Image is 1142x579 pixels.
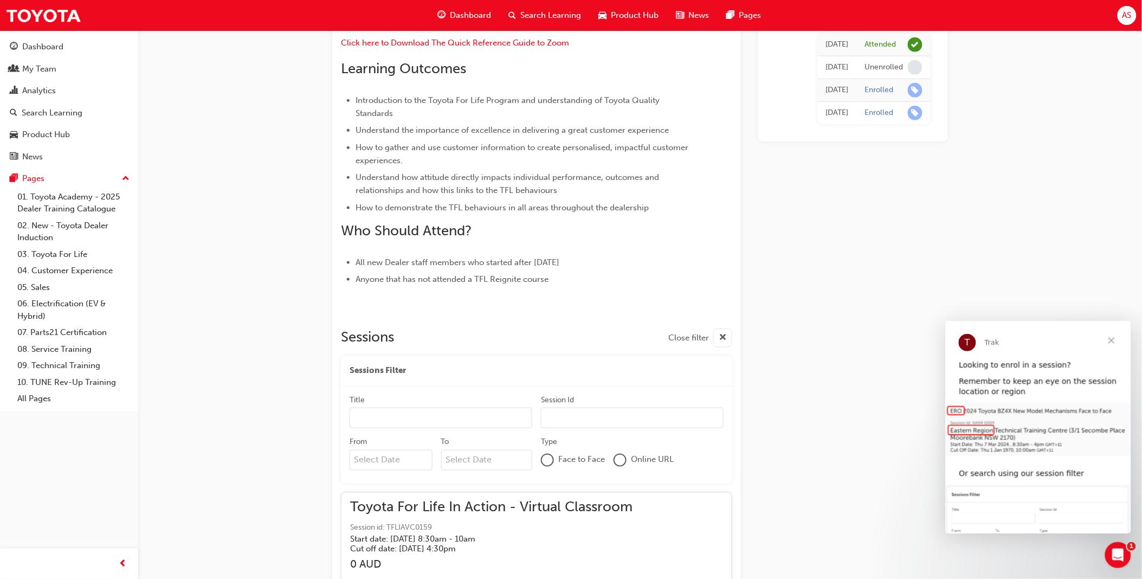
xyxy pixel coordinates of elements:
[558,454,605,466] span: Face to Face
[350,437,367,448] div: From
[356,203,649,213] span: How to demonstrate the TFL behaviours in all areas throughout the dealership
[22,63,56,75] div: My Team
[676,9,684,22] span: news-icon
[441,450,533,471] input: To
[22,128,70,141] div: Product Hub
[350,501,633,514] span: Toyota For Life In Action - Virtual Classroom
[726,9,734,22] span: pages-icon
[826,38,849,51] div: Thu Jul 03 2025 11:30:00 GMT+0930 (Australian Central Standard Time)
[541,437,557,448] div: Type
[541,395,574,406] div: Session Id
[598,9,607,22] span: car-icon
[10,108,17,118] span: search-icon
[13,262,134,279] a: 04. Customer Experience
[10,65,18,74] span: people-icon
[739,9,761,22] span: Pages
[441,437,449,448] div: To
[356,125,669,135] span: Understand the importance of excellence in delivering a great customer experience
[13,324,134,341] a: 07. Parts21 Certification
[13,374,134,391] a: 10. TUNE Rev-Up Training
[4,169,134,189] button: Pages
[4,81,134,101] a: Analytics
[718,4,770,27] a: pages-iconPages
[10,152,18,162] span: news-icon
[350,544,615,554] h5: Cut off date: [DATE] 4:30pm
[350,365,406,377] span: Sessions Filter
[429,4,500,27] a: guage-iconDashboard
[350,522,633,535] span: Session id: TFLIAVC0159
[13,189,134,217] a: 01. Toyota Academy - 2025 Dealer Training Catalogue
[22,107,82,119] div: Search Learning
[865,108,894,118] div: Enrolled
[4,147,134,167] a: News
[865,40,896,50] div: Attended
[668,329,732,348] button: Close filter
[611,9,659,22] span: Product Hub
[341,38,569,48] a: Click here to Download The Quick Reference Guide to Zoom
[350,395,365,406] div: Title
[1105,542,1131,568] iframe: Intercom live chat
[10,86,18,96] span: chart-icon
[908,83,922,98] span: learningRecordVerb_ENROLL-icon
[122,172,130,186] span: up-icon
[356,172,661,195] span: Understand how attitude directly impacts individual performance, outcomes and relationships and h...
[356,258,559,267] span: All new Dealer staff members who started after [DATE]
[341,222,472,239] span: Who Should Attend?
[341,60,466,77] span: Learning Outcomes
[688,9,709,22] span: News
[13,279,134,296] a: 05. Sales
[1122,9,1132,22] span: AS
[356,143,691,165] span: How to gather and use customer information to create personalised, impactful customer experiences.
[350,408,532,428] input: Title
[356,95,662,118] span: Introduction to the Toyota For Life Program and understanding of Toyota Quality Standards
[13,246,134,263] a: 03. Toyota For Life
[22,172,44,185] div: Pages
[350,535,615,544] h5: Start date: [DATE] 8:30am - 10am
[541,408,724,428] input: Session Id
[500,4,590,27] a: search-iconSearch Learning
[450,9,491,22] span: Dashboard
[908,37,922,52] span: learningRecordVerb_ATTEND-icon
[13,341,134,358] a: 08. Service Training
[22,151,43,163] div: News
[13,217,134,246] a: 02. New - Toyota Dealer Induction
[508,9,516,22] span: search-icon
[946,321,1131,533] iframe: Intercom live chat message
[356,274,549,284] span: Anyone that has not attended a TFL Reignite course
[4,35,134,169] button: DashboardMy TeamAnalyticsSearch LearningProduct HubNews
[865,62,904,73] div: Unenrolled
[908,106,922,120] span: learningRecordVerb_ENROLL-icon
[350,558,633,571] h3: 0 AUD
[437,9,446,22] span: guage-icon
[10,130,18,140] span: car-icon
[668,332,709,344] span: Close filter
[10,42,18,52] span: guage-icon
[350,450,433,471] input: From
[590,4,667,27] a: car-iconProduct Hub
[719,331,727,345] span: cross-icon
[826,107,849,119] div: Thu Apr 03 2025 16:35:51 GMT+1030 (Australian Central Daylight Time)
[13,295,134,324] a: 06. Electrification (EV & Hybrid)
[908,60,922,75] span: learningRecordVerb_NONE-icon
[4,59,134,79] a: My Team
[865,85,894,95] div: Enrolled
[22,41,63,53] div: Dashboard
[631,454,674,466] span: Online URL
[4,37,134,57] a: Dashboard
[520,9,581,22] span: Search Learning
[5,3,81,28] img: Trak
[341,329,394,348] h2: Sessions
[119,557,127,571] span: prev-icon
[1127,542,1136,551] span: 1
[10,174,18,184] span: pages-icon
[667,4,718,27] a: news-iconNews
[1118,6,1137,25] button: AS
[826,84,849,97] div: Fri May 30 2025 15:55:30 GMT+0930 (Australian Central Standard Time)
